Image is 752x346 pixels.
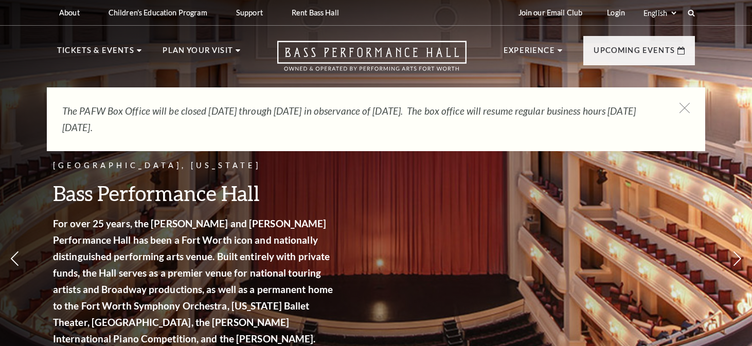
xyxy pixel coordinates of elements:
p: Plan Your Visit [163,44,233,63]
p: Upcoming Events [594,44,675,63]
p: Support [236,8,263,17]
p: Rent Bass Hall [292,8,339,17]
strong: For over 25 years, the [PERSON_NAME] and [PERSON_NAME] Performance Hall has been a Fort Worth ico... [53,217,333,344]
em: The PAFW Box Office will be closed [DATE] through [DATE] in observance of [DATE]. The box office ... [62,105,636,133]
p: About [59,8,80,17]
select: Select: [641,8,678,18]
h3: Bass Performance Hall [53,180,336,206]
p: Tickets & Events [57,44,134,63]
p: Experience [504,44,555,63]
p: Children's Education Program [109,8,207,17]
p: [GEOGRAPHIC_DATA], [US_STATE] [53,159,336,172]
